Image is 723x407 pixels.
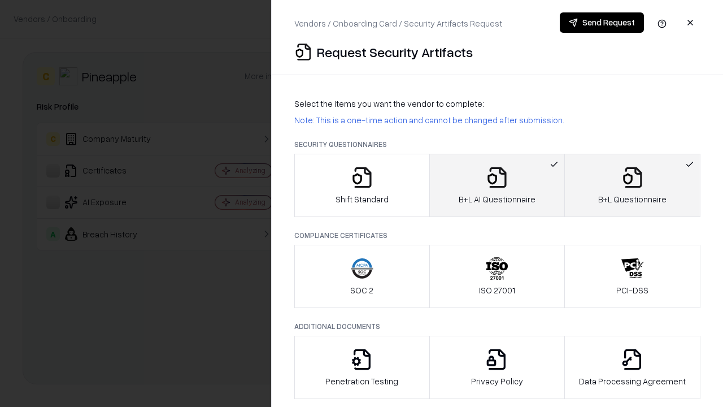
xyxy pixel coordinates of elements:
p: Additional Documents [294,322,700,331]
button: Privacy Policy [429,336,565,399]
button: B+L Questionnaire [564,154,700,217]
p: ISO 27001 [479,284,515,296]
p: Data Processing Agreement [579,375,686,387]
p: Vendors / Onboarding Card / Security Artifacts Request [294,18,502,29]
p: Penetration Testing [325,375,398,387]
p: Privacy Policy [471,375,523,387]
p: B+L Questionnaire [598,193,667,205]
p: Select the items you want the vendor to complete: [294,98,700,110]
p: SOC 2 [350,284,373,296]
button: Shift Standard [294,154,430,217]
button: Penetration Testing [294,336,430,399]
button: Send Request [560,12,644,33]
p: B+L AI Questionnaire [459,193,535,205]
p: Note: This is a one-time action and cannot be changed after submission. [294,114,700,126]
button: SOC 2 [294,245,430,308]
button: PCI-DSS [564,245,700,308]
p: PCI-DSS [616,284,648,296]
button: B+L AI Questionnaire [429,154,565,217]
p: Compliance Certificates [294,231,700,240]
button: Data Processing Agreement [564,336,700,399]
p: Shift Standard [336,193,389,205]
button: ISO 27001 [429,245,565,308]
p: Security Questionnaires [294,140,700,149]
p: Request Security Artifacts [317,43,473,61]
